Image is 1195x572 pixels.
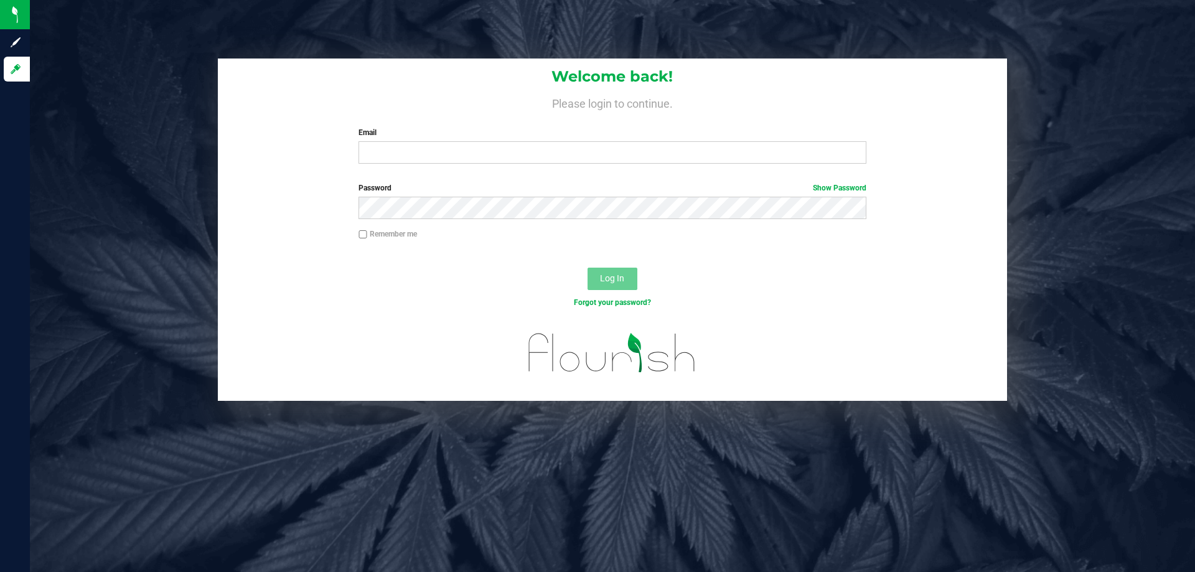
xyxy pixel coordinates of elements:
[358,127,866,138] label: Email
[358,184,391,192] span: Password
[358,228,417,240] label: Remember me
[9,36,22,49] inline-svg: Sign up
[218,95,1007,110] h4: Please login to continue.
[9,63,22,75] inline-svg: Log in
[600,273,624,283] span: Log In
[513,321,711,385] img: flourish_logo.svg
[218,68,1007,85] h1: Welcome back!
[588,268,637,290] button: Log In
[574,298,651,307] a: Forgot your password?
[358,230,367,239] input: Remember me
[813,184,866,192] a: Show Password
